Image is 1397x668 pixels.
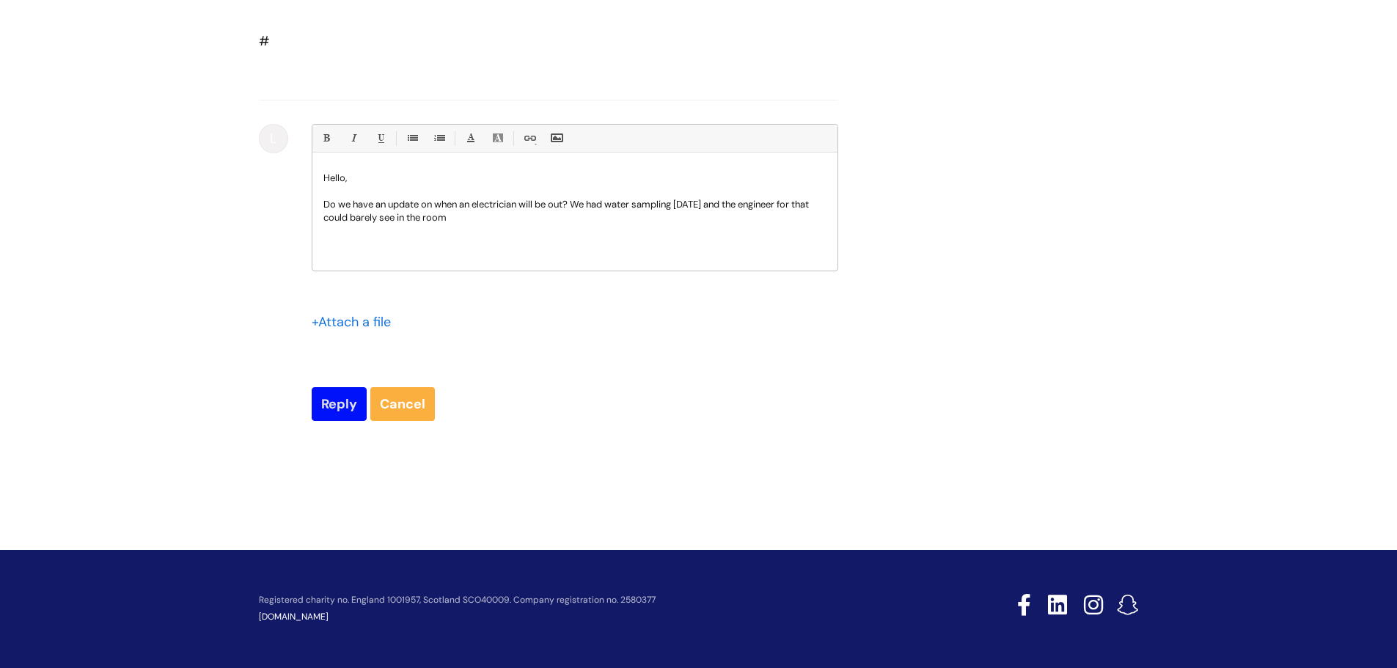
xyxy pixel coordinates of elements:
[403,129,421,147] a: • Unordered List (Ctrl-Shift-7)
[323,172,826,185] p: Hello,
[312,387,367,421] input: Reply
[259,595,913,605] p: Registered charity no. England 1001957, Scotland SCO40009. Company registration no. 2580377
[323,198,826,224] p: Do we have an update on when an electrician will be out? We had water sampling [DATE] and the eng...
[547,129,565,147] a: Insert Image...
[371,129,389,147] a: Underline(Ctrl-U)
[520,129,538,147] a: Link
[317,129,335,147] a: Bold (Ctrl-B)
[259,124,288,153] div: L
[344,129,362,147] a: Italic (Ctrl-I)
[461,129,480,147] a: Font Color
[312,313,318,331] span: +
[259,611,329,623] a: [DOMAIN_NAME]
[312,310,400,334] div: Attach a file
[488,129,507,147] a: Back Color
[430,129,448,147] a: 1. Ordered List (Ctrl-Shift-8)
[370,387,435,421] a: Cancel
